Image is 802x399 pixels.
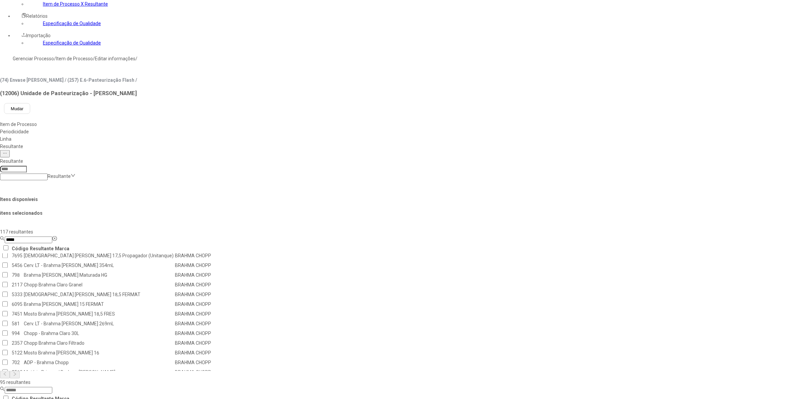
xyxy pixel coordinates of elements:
[175,271,248,280] td: BRAHMA CHOPP
[23,358,174,368] td: ADP - Brahma Chopp
[13,56,54,61] a: Gerenciar Processo
[56,56,93,61] a: Item de Processo
[4,103,30,114] button: Mudar
[175,300,248,309] td: BRAHMA CHOPP
[11,252,23,261] td: 7695
[175,358,248,368] td: BRAHMA CHOPP
[11,290,23,300] td: 5333
[11,310,23,319] td: 7451
[54,56,56,61] nz-breadcrumb-separator: /
[175,261,248,270] td: BRAHMA CHOPP
[23,339,174,348] td: Chopp Brahma Claro Filtrado
[95,56,135,61] a: Editar informações
[175,339,248,348] td: BRAHMA CHOPP
[23,310,174,319] td: Mosto Brahma [PERSON_NAME] 18,5 FRES
[11,358,23,368] td: 702
[11,106,23,111] span: Mudar
[23,368,174,377] td: Matéria Prima p/ Brahma [PERSON_NAME]
[23,261,174,270] td: Cerv. LT - Brahma [PERSON_NAME] 354mL
[11,244,29,253] th: Código
[55,244,70,253] th: Marca
[11,261,23,270] td: 5456
[11,281,23,290] td: 2117
[175,320,248,329] td: BRAHMA CHOPP
[11,320,23,329] td: 581
[23,300,174,309] td: Brahma [PERSON_NAME] 15 FERMAT
[175,252,248,261] td: BRAHMA CHOPP
[23,290,174,300] td: [DEMOGRAPHIC_DATA] [PERSON_NAME] 18,5 FERMAT
[23,329,174,338] td: Chopp - Brahma Claro 30L
[175,349,248,358] td: BRAHMA CHOPP
[43,40,101,46] a: Especificação de Qualidade
[11,329,23,338] td: 994
[11,368,23,377] td: 2582
[175,290,248,300] td: BRAHMA CHOPP
[11,349,23,358] td: 5122
[43,21,101,26] a: Especificação de Qualidade
[23,281,174,290] td: Chopp Brahma Claro Granel
[48,174,71,179] nz-select-placeholder: Resultante
[93,56,95,61] nz-breadcrumb-separator: /
[23,271,174,280] td: Brahma [PERSON_NAME] Maturada HG
[175,281,248,290] td: BRAHMA CHOPP
[11,300,23,309] td: 6095
[23,320,174,329] td: Cerv. LT - Brahma [PERSON_NAME] 269mL
[11,339,23,348] td: 2357
[23,252,174,261] td: [DEMOGRAPHIC_DATA] [PERSON_NAME] 17,5 Propagador (Unitanque)
[43,1,108,7] a: Item de Processo X Resultante
[175,329,248,338] td: BRAHMA CHOPP
[23,349,174,358] td: Mosto Brahma [PERSON_NAME] 16
[26,13,48,19] span: Relatórios
[29,244,54,253] th: Resultante
[11,271,23,280] td: 798
[175,368,248,377] td: BRAHMA CHOPP
[26,33,51,38] span: Importação
[175,310,248,319] td: BRAHMA CHOPP
[135,56,137,61] nz-breadcrumb-separator: /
